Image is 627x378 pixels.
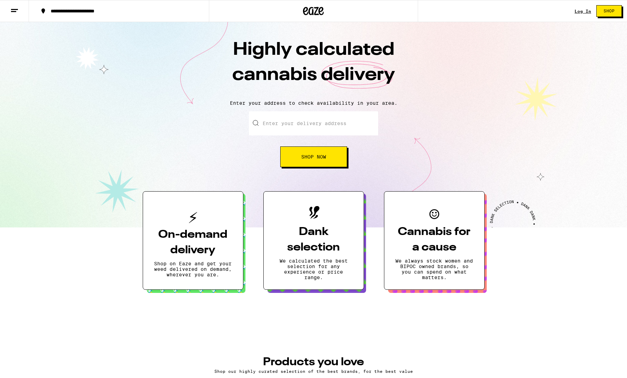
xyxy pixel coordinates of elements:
p: We calculated the best selection for any experience or price range. [275,258,353,280]
button: Shop [596,5,622,17]
h3: Cannabis for a cause [395,224,473,255]
p: Shop our highly curated selection of the best brands, for the best value [150,369,478,374]
h3: PRODUCTS YOU LOVE [150,357,478,368]
button: On-demand deliveryShop on Eaze and get your weed delivered on demand, wherever you are. [143,191,243,290]
div: Log In [575,9,591,13]
p: We always stock women and BIPOC owned brands, so you can spend on what matters. [395,258,473,280]
button: Cannabis for a causeWe always stock women and BIPOC owned brands, so you can spend on what matters. [384,191,485,290]
h1: Highly calculated cannabis delivery [193,38,434,95]
h3: On-demand delivery [154,227,232,258]
button: Shop Now [280,146,347,167]
p: Shop on Eaze and get your weed delivered on demand, wherever you are. [154,261,232,277]
h3: Dank selection [275,224,353,255]
input: Enter your delivery address [249,111,378,135]
button: Dank selectionWe calculated the best selection for any experience or price range. [263,191,364,290]
span: Shop [604,9,615,13]
p: Enter your address to check availability in your area. [7,100,620,106]
span: Shop Now [301,154,326,159]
